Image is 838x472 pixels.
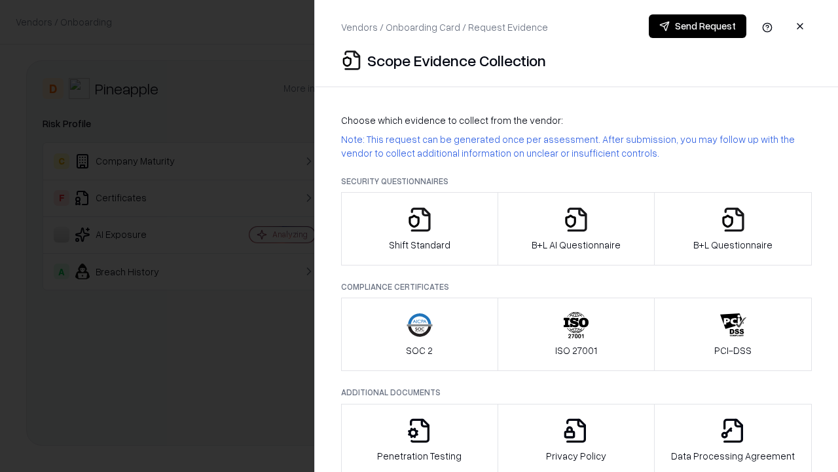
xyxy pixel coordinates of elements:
p: Compliance Certificates [341,281,812,292]
p: Scope Evidence Collection [367,50,546,71]
p: Privacy Policy [546,449,606,463]
p: Note: This request can be generated once per assessment. After submission, you may follow up with... [341,132,812,160]
button: ISO 27001 [498,298,655,371]
button: PCI-DSS [654,298,812,371]
button: B+L Questionnaire [654,192,812,265]
button: Send Request [649,14,746,38]
p: Choose which evidence to collect from the vendor: [341,113,812,127]
button: Shift Standard [341,192,498,265]
p: B+L Questionnaire [693,238,773,252]
p: Additional Documents [341,387,812,398]
button: B+L AI Questionnaire [498,192,655,265]
p: ISO 27001 [555,344,597,357]
p: PCI-DSS [714,344,752,357]
p: B+L AI Questionnaire [532,238,621,252]
p: Data Processing Agreement [671,449,795,463]
p: SOC 2 [406,344,433,357]
button: SOC 2 [341,298,498,371]
p: Security Questionnaires [341,176,812,187]
p: Vendors / Onboarding Card / Request Evidence [341,20,548,34]
p: Penetration Testing [377,449,462,463]
p: Shift Standard [389,238,450,252]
